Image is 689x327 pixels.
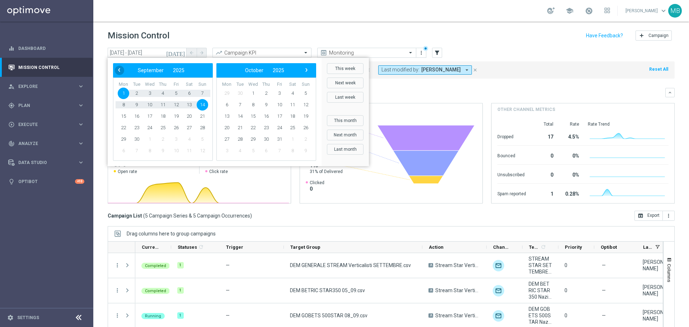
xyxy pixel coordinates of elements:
[648,33,669,38] span: Campaign
[290,244,320,250] span: Target Group
[8,46,85,51] button: equalizer Dashboard
[602,312,606,319] span: —
[18,84,78,89] span: Explore
[428,263,433,267] span: A
[18,103,78,108] span: Plan
[310,186,324,192] span: 0
[108,31,169,41] h1: Mission Control
[260,81,273,88] th: weekday
[327,63,364,74] button: This week
[668,4,682,18] div: MB
[170,99,182,111] span: 12
[261,122,272,134] span: 23
[114,65,124,75] span: ‹
[429,244,444,250] span: Action
[564,313,567,318] span: 0
[144,134,155,145] span: 1
[418,50,424,56] i: more_vert
[529,256,552,275] span: STREAM STAR SETTEMBRE 2025_Comunicazione generale
[274,122,285,134] span: 24
[588,121,669,127] div: Rate Trend
[18,122,78,127] span: Execute
[418,48,425,57] button: more_vert
[247,145,259,157] span: 5
[115,66,124,75] button: ‹
[131,134,142,145] span: 30
[643,309,666,322] div: Mauro Cesari
[473,67,478,73] i: close
[18,141,78,146] span: Analyze
[8,178,15,185] i: lightbulb
[108,58,369,166] bs-daterangepicker-container: calendar
[261,99,272,111] span: 9
[273,81,286,88] th: weekday
[145,263,166,268] span: Completed
[221,88,233,99] span: 29
[586,33,623,38] input: Have Feedback?
[535,187,553,199] div: 1
[220,81,234,88] th: weekday
[234,81,247,88] th: weekday
[197,134,208,145] span: 5
[142,244,159,250] span: Current Status
[435,312,481,319] span: Stream Star Verticali Sport
[221,99,233,111] span: 6
[197,111,208,122] span: 21
[472,66,478,74] button: close
[157,99,169,111] span: 11
[290,312,367,319] span: DEM GOBETS 500STAR 08_09.csv
[666,264,672,282] span: Columns
[564,262,567,268] span: 0
[432,48,442,58] button: filter_alt
[145,289,166,293] span: Completed
[247,134,259,145] span: 29
[497,187,526,199] div: Spam reported
[8,160,85,165] button: Data Studio keyboard_arrow_right
[75,179,84,184] div: +10
[493,260,504,271] div: Optimail
[143,212,145,219] span: (
[215,49,222,56] i: trending_up
[8,83,15,90] i: person_search
[118,88,129,99] span: 1
[287,122,298,134] span: 25
[157,88,169,99] span: 4
[226,313,230,318] span: —
[108,212,252,219] h3: Campaign List
[78,121,84,128] i: keyboard_arrow_right
[274,145,285,157] span: 7
[8,141,85,146] button: track_changes Analyze keyboard_arrow_right
[320,49,327,56] i: preview
[221,111,233,122] span: 13
[247,88,259,99] span: 1
[287,111,298,122] span: 18
[170,122,182,134] span: 26
[634,212,675,218] multiple-options-button: Export to CSV
[274,99,285,111] span: 10
[78,102,84,109] i: keyboard_arrow_right
[261,134,272,145] span: 30
[665,88,675,97] button: keyboard_arrow_down
[183,122,195,134] span: 27
[493,285,504,296] div: Optimail
[145,212,250,219] span: 5 Campaign Series & 5 Campaign Occurrences
[197,145,208,157] span: 12
[144,122,155,134] span: 24
[221,134,233,145] span: 27
[209,169,228,174] span: Click rate
[300,134,311,145] span: 2
[8,83,78,90] div: Explore
[114,262,121,268] button: more_vert
[566,7,573,15] span: school
[434,50,440,56] i: filter_alt
[197,88,208,99] span: 7
[187,48,197,58] button: arrow_back
[602,262,606,268] span: —
[247,122,259,134] span: 22
[497,168,526,180] div: Unsubscribed
[245,67,263,73] span: October
[226,288,230,293] span: —
[226,262,230,268] span: —
[562,168,579,180] div: 0%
